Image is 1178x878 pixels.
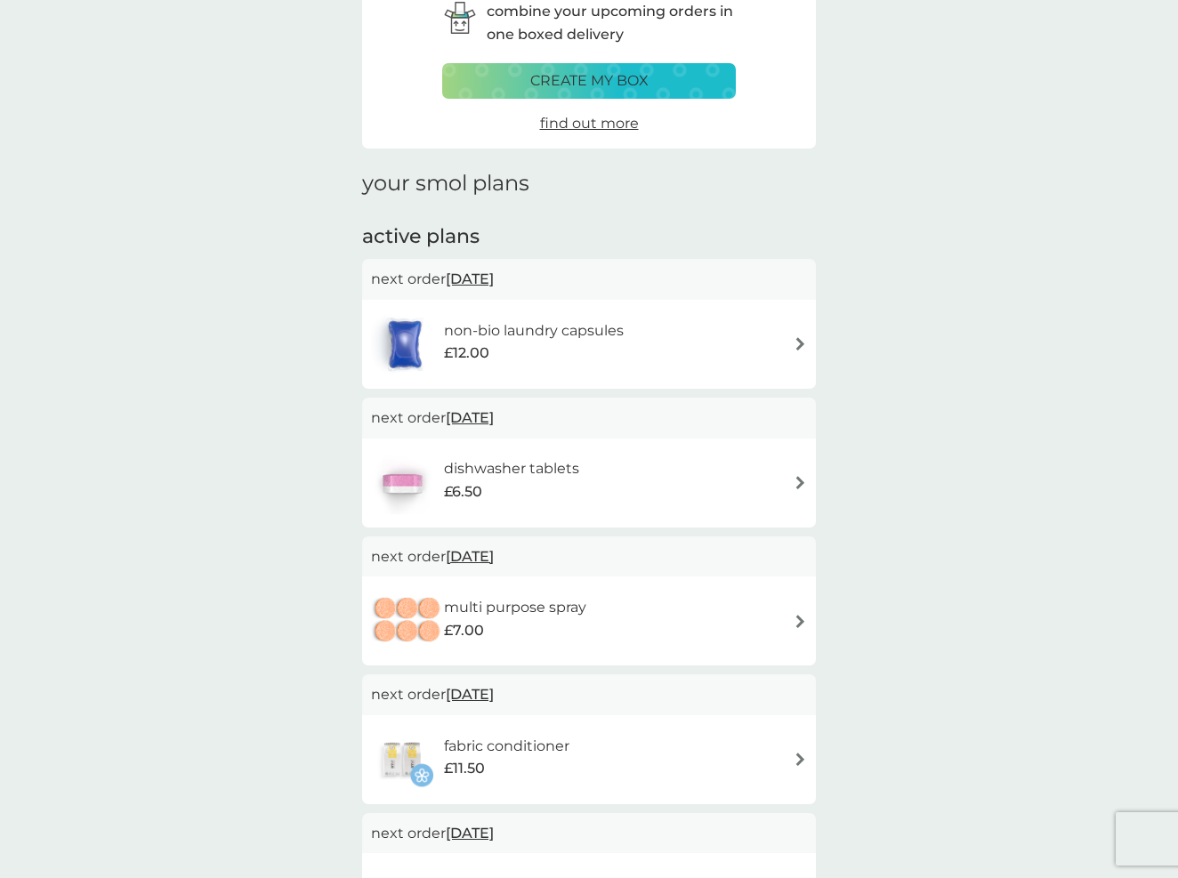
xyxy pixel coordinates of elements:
[362,171,816,197] h1: your smol plans
[371,268,807,291] p: next order
[444,596,586,619] h6: multi purpose spray
[794,615,807,628] img: arrow right
[362,223,816,251] h2: active plans
[371,452,433,514] img: dishwasher tablets
[444,457,579,480] h6: dishwasher tablets
[371,407,807,430] p: next order
[530,69,649,93] p: create my box
[446,400,494,435] span: [DATE]
[444,619,484,642] span: £7.00
[444,319,624,342] h6: non-bio laundry capsules
[371,822,807,845] p: next order
[446,677,494,712] span: [DATE]
[444,480,482,503] span: £6.50
[371,590,444,652] img: multi purpose spray
[371,729,433,791] img: fabric conditioner
[446,262,494,296] span: [DATE]
[442,63,736,99] button: create my box
[794,753,807,766] img: arrow right
[446,816,494,850] span: [DATE]
[540,115,639,132] span: find out more
[444,342,489,365] span: £12.00
[371,683,807,706] p: next order
[444,757,485,780] span: £11.50
[446,539,494,574] span: [DATE]
[540,112,639,135] a: find out more
[794,337,807,350] img: arrow right
[794,476,807,489] img: arrow right
[371,313,439,375] img: non-bio laundry capsules
[371,545,807,568] p: next order
[444,735,569,758] h6: fabric conditioner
